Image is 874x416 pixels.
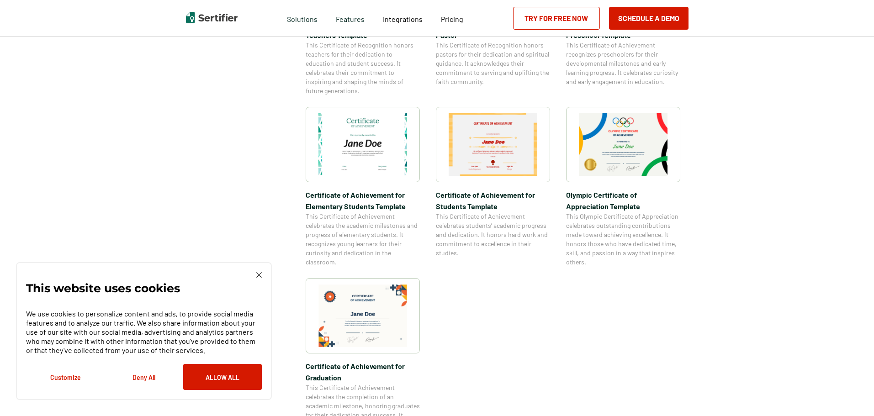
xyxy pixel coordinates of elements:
[449,113,537,176] img: Certificate of Achievement for Students Template
[105,364,183,390] button: Deny All
[306,212,420,267] span: This Certificate of Achievement celebrates the academic milestones and progress of elementary stu...
[26,309,262,355] p: We use cookies to personalize content and ads, to provide social media features and to analyze ou...
[566,41,680,86] span: This Certificate of Achievement recognizes preschoolers for their developmental milestones and ea...
[513,7,600,30] a: Try for Free Now
[318,113,407,176] img: Certificate of Achievement for Elementary Students Template
[26,364,105,390] button: Customize
[306,360,420,383] span: Certificate of Achievement for Graduation
[306,41,420,95] span: This Certificate of Recognition honors teachers for their dedication to education and student suc...
[383,12,423,24] a: Integrations
[186,12,238,23] img: Sertifier | Digital Credentialing Platform
[26,284,180,293] p: This website uses cookies
[436,41,550,86] span: This Certificate of Recognition honors pastors for their dedication and spiritual guidance. It ac...
[441,15,463,23] span: Pricing
[287,12,318,24] span: Solutions
[318,284,407,347] img: Certificate of Achievement for Graduation
[441,12,463,24] a: Pricing
[383,15,423,23] span: Integrations
[256,272,262,278] img: Cookie Popup Close
[609,7,689,30] button: Schedule a Demo
[183,364,262,390] button: Allow All
[579,113,667,176] img: Olympic Certificate of Appreciation​ Template
[566,107,680,267] a: Olympic Certificate of Appreciation​ TemplateOlympic Certificate of Appreciation​ TemplateThis Ol...
[336,12,365,24] span: Features
[306,189,420,212] span: Certificate of Achievement for Elementary Students Template
[566,189,680,212] span: Olympic Certificate of Appreciation​ Template
[436,107,550,267] a: Certificate of Achievement for Students TemplateCertificate of Achievement for Students TemplateT...
[436,212,550,258] span: This Certificate of Achievement celebrates students’ academic progress and dedication. It honors ...
[436,189,550,212] span: Certificate of Achievement for Students Template
[828,372,874,416] iframe: Chat Widget
[566,212,680,267] span: This Olympic Certificate of Appreciation celebrates outstanding contributions made toward achievi...
[306,107,420,267] a: Certificate of Achievement for Elementary Students TemplateCertificate of Achievement for Element...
